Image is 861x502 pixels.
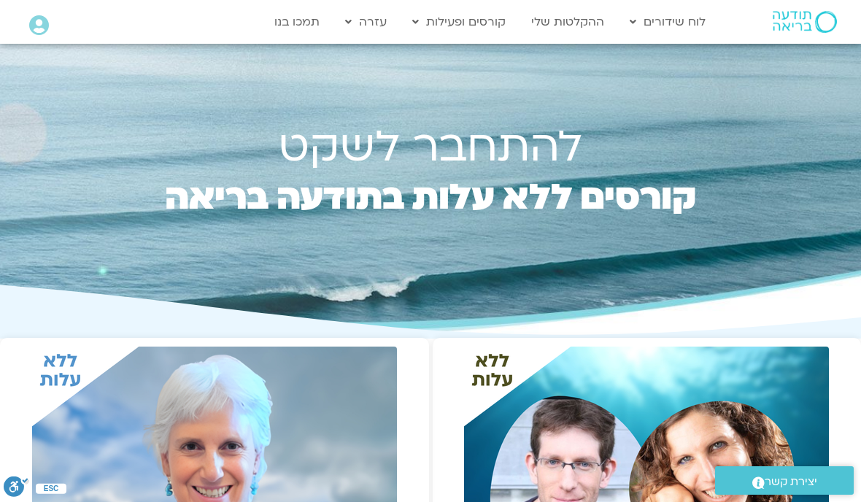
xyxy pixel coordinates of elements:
img: תודעה בריאה [773,11,837,33]
a: קורסים ופעילות [405,8,513,36]
a: ההקלטות שלי [524,8,611,36]
a: תמכו בנו [267,8,327,36]
span: יצירת קשר [765,472,817,492]
a: יצירת קשר [715,466,854,495]
h1: להתחבר לשקט [134,128,727,167]
a: לוח שידורים [622,8,713,36]
h2: קורסים ללא עלות בתודעה בריאה [134,182,727,247]
a: עזרה [338,8,394,36]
